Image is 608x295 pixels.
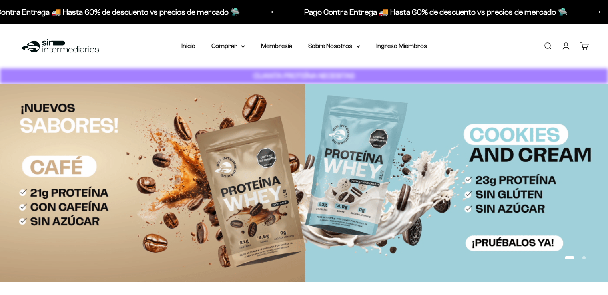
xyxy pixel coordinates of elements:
a: Inicio [181,42,195,49]
a: Membresía [261,42,292,49]
summary: Sobre Nosotros [308,41,360,51]
summary: Comprar [211,41,245,51]
a: Ingreso Miembros [376,42,427,49]
p: Pago Contra Entrega 🚚 Hasta 60% de descuento vs precios de mercado 🛸 [302,6,565,18]
strong: CUANTA PROTEÍNA NECESITAS [253,72,355,80]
